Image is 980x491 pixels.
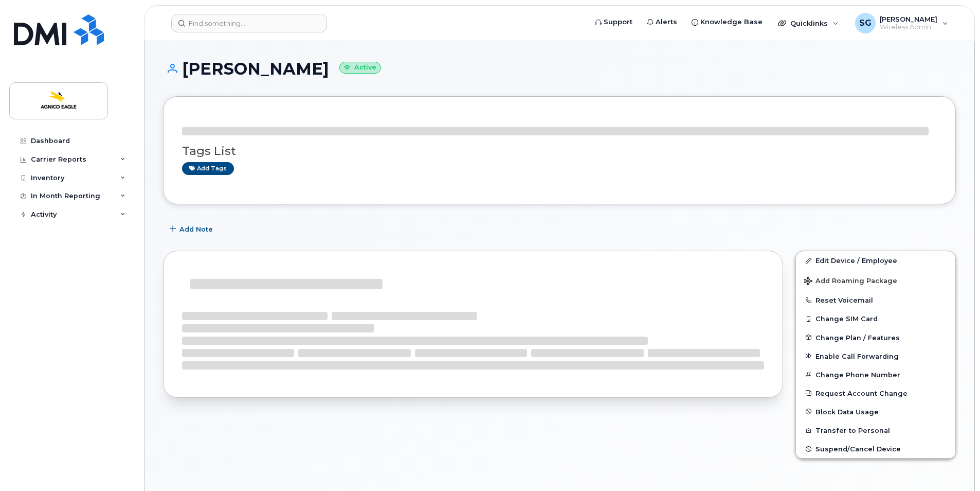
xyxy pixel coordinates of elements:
[796,384,955,402] button: Request Account Change
[796,402,955,421] button: Block Data Usage
[815,445,901,453] span: Suspend/Cancel Device
[796,365,955,384] button: Change Phone Number
[182,162,234,175] a: Add tags
[796,328,955,347] button: Change Plan / Features
[163,220,222,238] button: Add Note
[796,251,955,270] a: Edit Device / Employee
[815,334,900,341] span: Change Plan / Features
[796,291,955,309] button: Reset Voicemail
[179,224,213,234] span: Add Note
[796,270,955,291] button: Add Roaming Package
[796,309,955,328] button: Change SIM Card
[815,352,899,360] span: Enable Call Forwarding
[182,145,937,157] h3: Tags List
[796,421,955,440] button: Transfer to Personal
[796,347,955,365] button: Enable Call Forwarding
[339,62,381,74] small: Active
[796,440,955,458] button: Suspend/Cancel Device
[804,277,897,287] span: Add Roaming Package
[163,60,956,78] h1: [PERSON_NAME]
